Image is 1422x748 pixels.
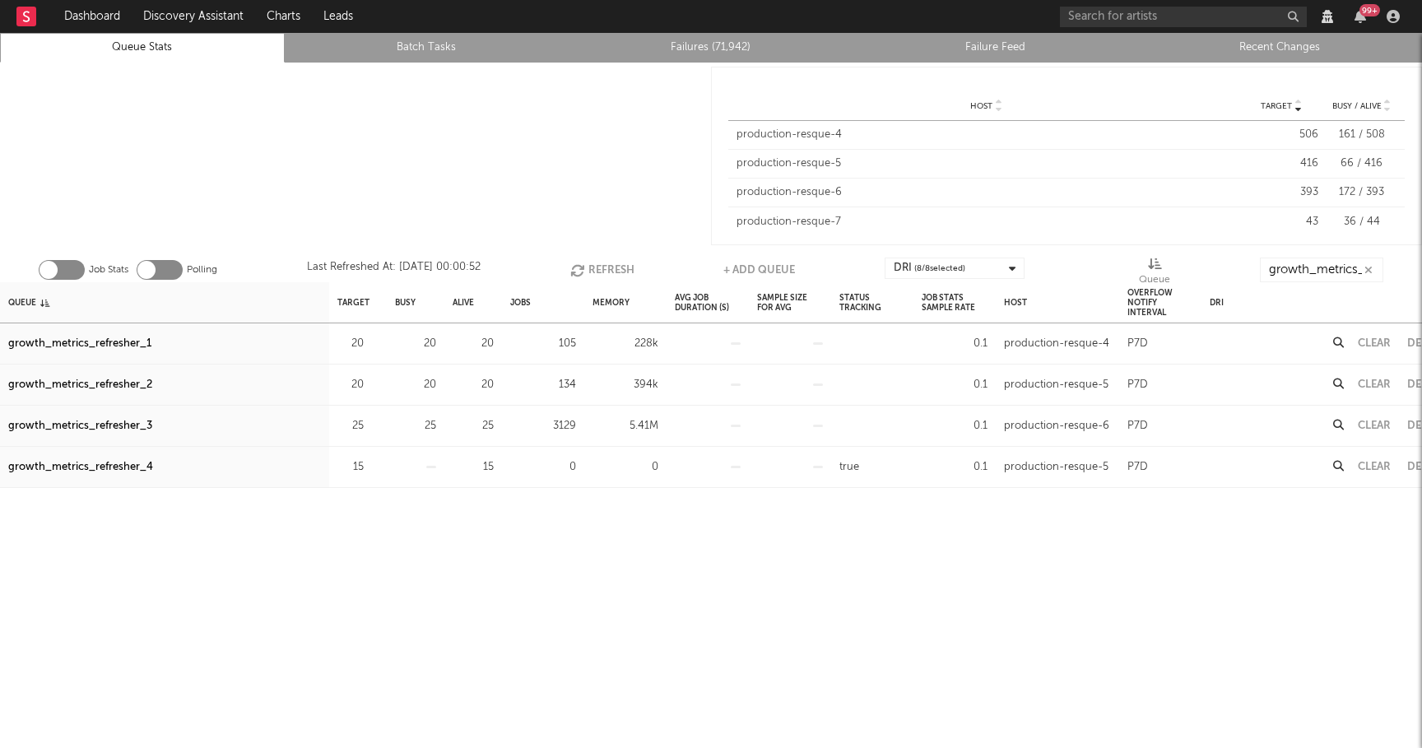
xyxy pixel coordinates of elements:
[737,127,1236,143] div: production-resque-4
[1127,458,1148,477] div: P7D
[1127,416,1148,436] div: P7D
[1004,334,1109,354] div: production-resque-4
[1358,338,1391,349] button: Clear
[894,258,965,278] div: DRI
[1004,458,1108,477] div: production-resque-5
[395,375,436,395] div: 20
[395,416,436,436] div: 25
[570,258,634,282] button: Refresh
[89,260,128,280] label: Job Stats
[922,375,987,395] div: 0.1
[922,458,987,477] div: 0.1
[922,334,987,354] div: 0.1
[510,416,576,436] div: 3129
[1332,101,1382,111] span: Busy / Alive
[737,156,1236,172] div: production-resque-5
[1004,375,1108,395] div: production-resque-5
[1355,10,1366,23] button: 99+
[675,285,741,320] div: Avg Job Duration (s)
[453,334,494,354] div: 20
[8,375,152,395] a: growth_metrics_refresher_2
[187,260,217,280] label: Polling
[922,416,987,436] div: 0.1
[337,416,364,436] div: 25
[1146,38,1413,58] a: Recent Changes
[1260,258,1383,282] input: Search...
[1244,184,1318,201] div: 393
[1358,420,1391,431] button: Clear
[862,38,1129,58] a: Failure Feed
[737,214,1236,230] div: production-resque-7
[1244,214,1318,230] div: 43
[8,334,151,354] a: growth_metrics_refresher_1
[592,458,658,477] div: 0
[1261,101,1292,111] span: Target
[1060,7,1307,27] input: Search for artists
[1139,270,1170,290] div: Queue
[8,285,49,320] div: Queue
[922,285,987,320] div: Job Stats Sample Rate
[592,375,658,395] div: 394k
[1127,285,1193,320] div: Overflow Notify Interval
[510,334,576,354] div: 105
[1244,156,1318,172] div: 416
[453,375,494,395] div: 20
[578,38,844,58] a: Failures (71,942)
[592,334,658,354] div: 228k
[1358,379,1391,390] button: Clear
[839,458,859,477] div: true
[395,285,416,320] div: Busy
[1244,127,1318,143] div: 506
[757,285,823,320] div: Sample Size For Avg
[914,258,965,278] span: ( 8 / 8 selected)
[453,285,474,320] div: Alive
[453,416,494,436] div: 25
[8,416,152,436] a: growth_metrics_refresher_3
[1004,285,1027,320] div: Host
[9,38,276,58] a: Queue Stats
[1327,127,1396,143] div: 161 / 508
[1327,156,1396,172] div: 66 / 416
[395,334,436,354] div: 20
[337,458,364,477] div: 15
[1210,285,1224,320] div: DRI
[592,416,658,436] div: 5.41M
[510,458,576,477] div: 0
[1327,184,1396,201] div: 172 / 393
[1358,462,1391,472] button: Clear
[592,285,630,320] div: Memory
[1327,214,1396,230] div: 36 / 44
[337,334,364,354] div: 20
[510,285,531,320] div: Jobs
[970,101,992,111] span: Host
[1127,334,1148,354] div: P7D
[1127,375,1148,395] div: P7D
[337,285,369,320] div: Target
[1359,4,1380,16] div: 99 +
[8,458,153,477] a: growth_metrics_refresher_4
[839,285,905,320] div: Status Tracking
[337,375,364,395] div: 20
[294,38,560,58] a: Batch Tasks
[1004,416,1109,436] div: production-resque-6
[307,258,481,282] div: Last Refreshed At: [DATE] 00:00:52
[510,375,576,395] div: 134
[737,184,1236,201] div: production-resque-6
[723,258,795,282] button: + Add Queue
[1139,258,1170,289] div: Queue
[453,458,494,477] div: 15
